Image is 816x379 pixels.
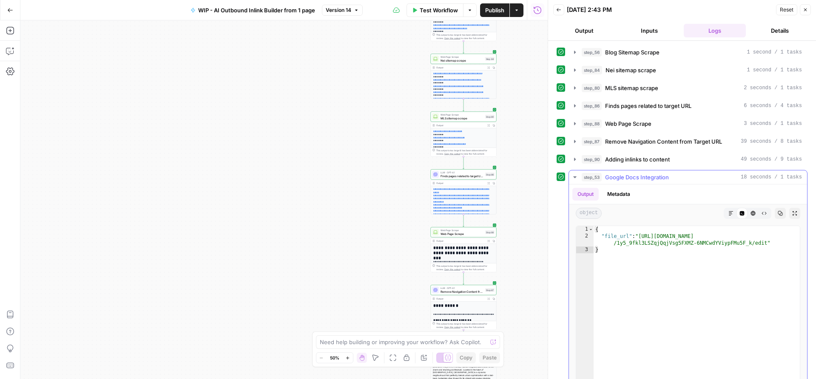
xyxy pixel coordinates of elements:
span: Paste [483,354,497,362]
span: step_53 [582,173,602,181]
span: Copy the output [444,268,461,271]
button: 1 second / 1 tasks [569,45,807,59]
g: Edge from step_84 to step_80 [463,99,464,111]
span: 49 seconds / 9 tasks [741,156,802,163]
span: Web Page Scrape [441,113,483,116]
span: Copy the output [444,326,461,328]
span: Blog Sitemap Scrape [605,48,660,57]
button: Version 14 [322,5,363,16]
g: Edge from step_80 to step_86 [463,157,464,169]
g: Edge from step_86 to step_88 [463,215,464,227]
button: Output [553,24,615,37]
span: LLM · GPT-4.1 [441,171,483,174]
div: Step 84 [485,57,495,61]
span: step_80 [582,84,602,92]
span: Finds pages related to target URL [441,174,483,178]
span: Test Workflow [420,6,458,14]
div: 1 [576,226,594,233]
div: This output is too large & has been abbreviated for review. to view the full content. [436,149,495,156]
span: Nei sitemap scrape [441,58,483,62]
span: Web Page Scrape [441,229,483,232]
button: Reset [776,4,797,15]
div: Step 80 [485,115,495,119]
span: Nei sitemap scrape [606,66,656,74]
span: 3 seconds / 1 tasks [744,120,802,127]
span: 50% [330,354,339,361]
span: Finds pages related to target URL [605,102,691,110]
span: MLS sitemap scrape [441,116,483,120]
span: Toggle code folding, rows 1 through 3 [589,226,593,233]
button: Output [572,188,599,201]
span: Copy the output [444,153,461,155]
span: Adding inlinks to content [605,155,670,164]
div: 3 [576,246,594,253]
div: 2 [576,233,594,246]
div: This output is too large & has been abbreviated for review. to view the full content. [436,264,495,271]
span: Publish [485,6,504,14]
span: Web Page Scrape [441,55,483,59]
span: 1 second / 1 tasks [747,48,802,56]
button: Metadata [602,188,635,201]
button: 39 seconds / 8 tasks [569,135,807,148]
div: Output [436,66,485,69]
button: 18 seconds / 1 tasks [569,170,807,184]
span: Web Page Scrape [441,232,483,236]
span: LLM · GPT-4.1 [441,286,483,290]
button: Publish [480,3,509,17]
span: step_88 [582,119,602,128]
button: 1 second / 1 tasks [569,63,807,77]
button: 6 seconds / 4 tasks [569,99,807,113]
span: Web Page Scrape [605,119,651,128]
span: 6 seconds / 4 tasks [744,102,802,110]
span: step_86 [582,102,602,110]
button: Details [749,24,811,37]
button: 3 seconds / 1 tasks [569,117,807,130]
div: Output [436,297,485,300]
div: Output [436,181,485,185]
button: 2 seconds / 1 tasks [569,81,807,95]
div: Step 88 [485,230,495,234]
span: Copy the output [444,37,461,40]
div: This output is too large & has been abbreviated for review. to view the full content. [436,322,495,329]
span: step_84 [582,66,602,74]
span: 2 seconds / 1 tasks [744,84,802,92]
span: 39 seconds / 8 tasks [741,138,802,145]
button: Inputs [619,24,681,37]
div: This output is too large & has been abbreviated for review. to view the full content. [436,33,495,40]
div: Step 87 [485,288,495,292]
button: Paste [479,352,500,363]
button: WIP - AI Outbound Inlink Builder from 1 page [185,3,320,17]
span: step_56 [582,48,602,57]
g: Edge from step_87 to step_90 [463,330,464,342]
span: Reset [780,6,793,14]
span: object [576,208,602,219]
span: step_90 [582,155,602,164]
span: Remove Navigation Content from Target URL [605,137,722,146]
span: Copy [460,354,472,362]
span: WIP - AI Outbound Inlink Builder from 1 page [198,6,315,14]
button: 49 seconds / 9 tasks [569,153,807,166]
span: Google Docs Integration [605,173,669,181]
span: Remove Navigation Content from Target URL [441,289,483,294]
span: MLS sitemap scrape [605,84,658,92]
g: Edge from step_56 to step_84 [463,41,464,54]
div: Step 86 [485,173,495,176]
g: Edge from step_88 to step_87 [463,272,464,285]
span: step_87 [582,137,602,146]
span: 18 seconds / 1 tasks [741,173,802,181]
div: Output [436,239,485,243]
span: Version 14 [326,6,351,14]
button: Logs [684,24,746,37]
button: Test Workflow [407,3,463,17]
span: 1 second / 1 tasks [747,66,802,74]
div: Output [436,124,485,127]
button: Copy [456,352,476,363]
